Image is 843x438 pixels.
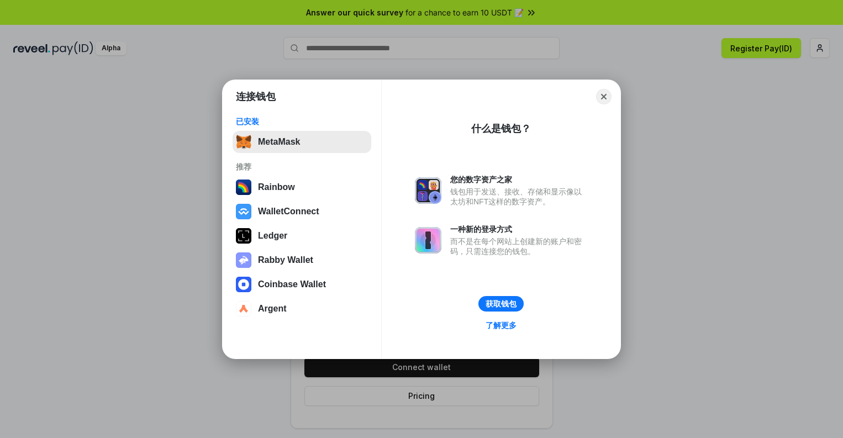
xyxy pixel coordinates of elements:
div: 而不是在每个网站上创建新的账户和密码，只需连接您的钱包。 [450,236,587,256]
div: WalletConnect [258,207,319,217]
button: Rabby Wallet [233,249,371,271]
button: Rainbow [233,176,371,198]
div: Ledger [258,231,287,241]
div: 已安装 [236,117,368,126]
button: Ledger [233,225,371,247]
img: svg+xml,%3Csvg%20xmlns%3D%22http%3A%2F%2Fwww.w3.org%2F2000%2Fsvg%22%20fill%3D%22none%22%20viewBox... [415,177,441,204]
img: svg+xml,%3Csvg%20width%3D%2228%22%20height%3D%2228%22%20viewBox%3D%220%200%2028%2028%22%20fill%3D... [236,301,251,316]
button: Close [596,89,612,104]
div: Rabby Wallet [258,255,313,265]
button: Coinbase Wallet [233,273,371,295]
button: 获取钱包 [478,296,524,312]
button: Argent [233,298,371,320]
img: svg+xml,%3Csvg%20xmlns%3D%22http%3A%2F%2Fwww.w3.org%2F2000%2Fsvg%22%20fill%3D%22none%22%20viewBox... [415,227,441,254]
a: 了解更多 [479,318,523,333]
div: Coinbase Wallet [258,279,326,289]
div: 了解更多 [486,320,517,330]
div: Argent [258,304,287,314]
div: Rainbow [258,182,295,192]
img: svg+xml,%3Csvg%20width%3D%2228%22%20height%3D%2228%22%20viewBox%3D%220%200%2028%2028%22%20fill%3D... [236,277,251,292]
img: svg+xml,%3Csvg%20xmlns%3D%22http%3A%2F%2Fwww.w3.org%2F2000%2Fsvg%22%20fill%3D%22none%22%20viewBox... [236,252,251,268]
div: 获取钱包 [486,299,517,309]
img: svg+xml,%3Csvg%20xmlns%3D%22http%3A%2F%2Fwww.w3.org%2F2000%2Fsvg%22%20width%3D%2228%22%20height%3... [236,228,251,244]
button: WalletConnect [233,200,371,223]
img: svg+xml,%3Csvg%20fill%3D%22none%22%20height%3D%2233%22%20viewBox%3D%220%200%2035%2033%22%20width%... [236,134,251,150]
div: 什么是钱包？ [471,122,531,135]
img: svg+xml,%3Csvg%20width%3D%22120%22%20height%3D%22120%22%20viewBox%3D%220%200%20120%20120%22%20fil... [236,180,251,195]
div: 钱包用于发送、接收、存储和显示像以太坊和NFT这样的数字资产。 [450,187,587,207]
h1: 连接钱包 [236,90,276,103]
div: 您的数字资产之家 [450,175,587,184]
button: MetaMask [233,131,371,153]
div: 推荐 [236,162,368,172]
div: MetaMask [258,137,300,147]
img: svg+xml,%3Csvg%20width%3D%2228%22%20height%3D%2228%22%20viewBox%3D%220%200%2028%2028%22%20fill%3D... [236,204,251,219]
div: 一种新的登录方式 [450,224,587,234]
